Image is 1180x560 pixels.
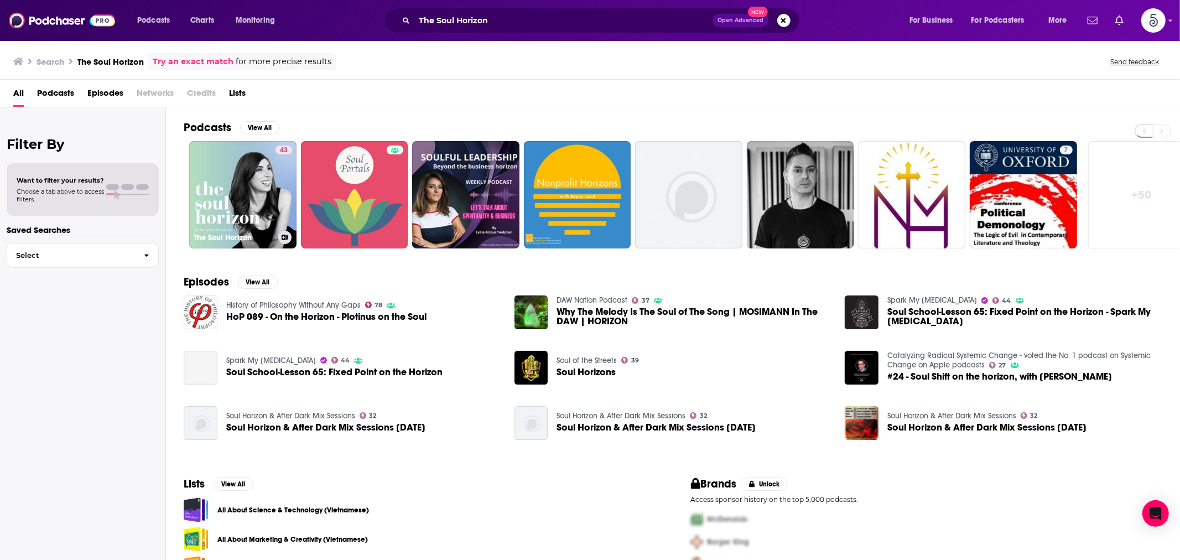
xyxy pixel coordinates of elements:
[557,367,616,377] span: Soul Horizons
[238,276,278,289] button: View All
[1111,11,1128,30] a: Show notifications dropdown
[87,84,123,107] a: Episodes
[845,406,878,440] img: Soul Horizon & After Dark Mix Sessions Nov 2018
[7,252,135,259] span: Select
[989,362,1006,369] a: 27
[887,307,1162,326] a: Soul School-Lesson 65: Fixed Point on the Horizon - Spark My Muse
[621,357,639,364] a: 39
[1107,57,1162,66] button: Send feedback
[194,233,274,242] h3: The Soul Horizon
[708,537,750,547] span: Burger King
[13,84,24,107] a: All
[1002,298,1011,303] span: 44
[414,12,713,29] input: Search podcasts, credits, & more...
[228,12,289,29] button: open menu
[557,307,831,326] a: Why The Melody Is The Soul of The Song | MOSIMANN In The DAW | HORIZON
[1142,500,1169,527] div: Open Intercom Messenger
[887,351,1151,370] a: Catalyzing Radical Systemic Change - voted the No. 1 podcast on Systemic Change on Apple podcasts
[748,7,768,17] span: New
[184,121,280,134] a: PodcastsView All
[229,84,246,107] a: Lists
[7,225,159,235] p: Saved Searches
[1141,8,1166,33] img: User Profile
[184,477,253,491] a: ListsView All
[718,18,763,23] span: Open Advanced
[184,275,229,289] h2: Episodes
[557,295,627,305] a: DAW Nation Podcast
[184,295,217,329] img: HoP 089 - On the Horizon - Plotinus on the Soul
[236,13,275,28] span: Monitoring
[129,12,184,29] button: open menu
[971,13,1025,28] span: For Podcasters
[226,367,443,377] a: Soul School-Lesson 65: Fixed Point on the Horizon
[741,478,788,491] button: Unlock
[184,477,205,491] h2: Lists
[236,55,331,68] span: for more precise results
[365,302,383,308] a: 78
[184,527,209,552] a: All About Marketing & Creativity (Vietnamese)
[226,312,427,322] a: HoP 089 - On the Horizon - Plotinus on the Soul
[37,56,64,67] h3: Search
[1141,8,1166,33] button: Show profile menu
[226,423,425,432] span: Soul Horizon & After Dark Mix Sessions [DATE]
[887,423,1087,432] span: Soul Horizon & After Dark Mix Sessions [DATE]
[226,300,361,310] a: History of Philosophy Without Any Gaps
[184,497,209,522] a: All About Science & Technology (Vietnamese)
[37,84,74,107] span: Podcasts
[632,297,649,304] a: 37
[514,406,548,440] img: Soul Horizon & After Dark Mix Sessions Nov 2016
[970,141,1077,248] a: 7
[17,177,104,184] span: Want to filter your results?
[187,84,216,107] span: Credits
[1031,413,1038,418] span: 32
[369,413,376,418] span: 32
[557,356,617,365] a: Soul of the Streets
[394,8,810,33] div: Search podcasts, credits, & more...
[280,145,288,156] span: 43
[514,351,548,385] a: Soul Horizons
[1048,13,1067,28] span: More
[845,351,878,385] img: #24 - Soul Shift on the horizon, with Thomas Schindler
[631,358,639,363] span: 39
[137,84,174,107] span: Networks
[183,12,221,29] a: Charts
[137,13,170,28] span: Podcasts
[700,413,707,418] span: 32
[77,56,144,67] h3: The Soul Horizon
[17,188,104,203] span: Choose a tab above to access filters.
[214,478,253,491] button: View All
[226,411,355,421] a: Soul Horizon & After Dark Mix Sessions
[691,477,737,491] h2: Brands
[999,363,1006,368] span: 27
[275,146,292,154] a: 43
[887,295,977,305] a: Spark My Muse
[184,351,217,385] a: Soul School-Lesson 65: Fixed Point on the Horizon
[845,295,878,329] img: Soul School-Lesson 65: Fixed Point on the Horizon - Spark My Muse
[713,14,768,27] button: Open AdvancedNew
[190,13,214,28] span: Charts
[341,358,350,363] span: 44
[887,372,1112,381] span: #24 - Soul Shift on the horizon, with [PERSON_NAME]
[217,504,369,516] a: All About Science & Technology (Vietnamese)
[514,295,548,329] img: Why The Melody Is The Soul of The Song | MOSIMANN In The DAW | HORIZON
[7,136,159,152] h2: Filter By
[557,411,685,421] a: Soul Horizon & After Dark Mix Sessions
[153,55,233,68] a: Try an exact match
[887,423,1087,432] a: Soul Horizon & After Dark Mix Sessions Nov 2018
[964,12,1041,29] button: open menu
[887,372,1112,381] a: #24 - Soul Shift on the horizon, with Thomas Schindler
[1021,412,1038,419] a: 32
[691,495,1163,504] p: Access sponsor history on the top 5,000 podcasts.
[902,12,967,29] button: open menu
[9,10,115,31] img: Podchaser - Follow, Share and Rate Podcasts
